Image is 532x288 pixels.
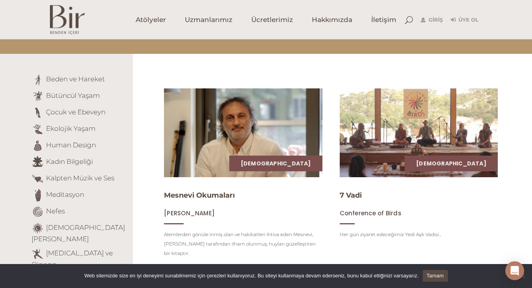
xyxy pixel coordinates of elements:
a: [DEMOGRAPHIC_DATA][PERSON_NAME] [31,224,125,243]
a: Kalpten Müzik ve Ses [46,174,114,182]
a: Beden ve Hareket [46,75,105,83]
a: [DEMOGRAPHIC_DATA] [241,160,311,167]
a: Nefes [46,207,65,215]
span: Conference of Birds [340,209,401,217]
span: [PERSON_NAME] [164,209,215,217]
a: 7 Vadi [340,191,362,200]
a: Giriş [421,15,443,25]
p: Alemlerden gönüle inmiş olan ve hakikatleri ihtiva eden Mesnevi, [PERSON_NAME] tarafından ilham o... [164,230,322,258]
a: [DEMOGRAPHIC_DATA] [416,160,486,167]
span: Uzmanlarımız [185,15,232,24]
a: Üye Ol [451,15,479,25]
a: Çocuk ve Ebeveyn [46,108,105,116]
a: [MEDICAL_DATA] ve Qigong [31,249,113,268]
span: Ücretlerimiz [251,15,293,24]
a: Ekolojik Yaşam [46,125,96,132]
span: Web sitemizde size en iyi deneyimi sunabilmemiz için çerezleri kullanıyoruz. Bu siteyi kullanmaya... [84,272,418,280]
a: Tamam [423,270,448,282]
p: Her gün ziyaret edeceğimiz Yedi Aşk Vadisi... [340,230,498,239]
a: Bütüncül Yaşam [46,92,100,99]
span: İletişim [371,15,396,24]
span: Hakkımızda [312,15,352,24]
a: [PERSON_NAME] [164,209,215,217]
a: Mesnevi Okumaları [164,191,235,200]
span: Atölyeler [136,15,166,24]
a: Kadın Bilgeliği [46,158,93,165]
a: Human Design [46,141,96,149]
div: Open Intercom Messenger [505,261,524,280]
a: Meditasyon [46,191,84,198]
a: Conference of Birds [340,209,401,217]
